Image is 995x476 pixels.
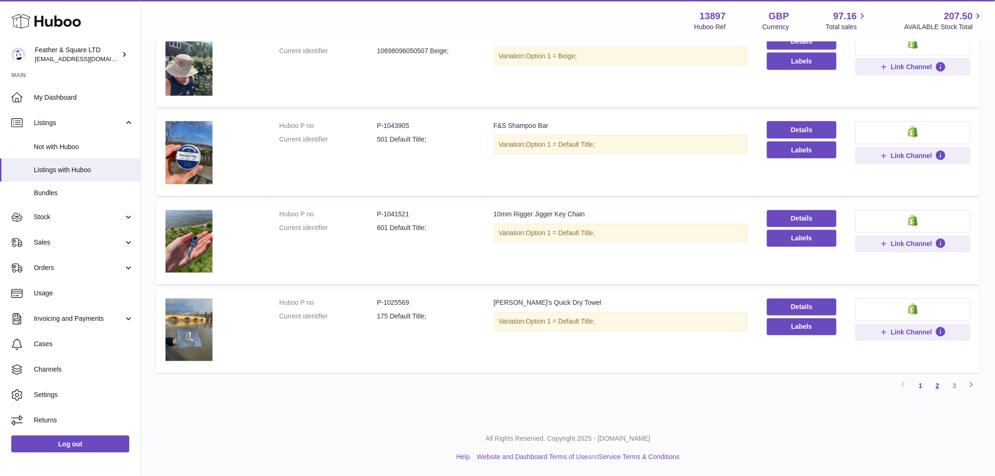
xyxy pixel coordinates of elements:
[767,33,837,50] a: Details
[34,238,124,247] span: Sales
[279,210,377,219] dt: Huboo P no
[166,33,213,95] img: F&S Boonie Hat
[149,435,987,444] p: All Rights Reserved. Copyright 2025 - [DOMAIN_NAME]
[891,151,932,160] span: Link Channel
[166,210,213,273] img: 10mm Rigger Jigger Key Chain
[767,230,837,247] button: Labels
[34,340,134,349] span: Cases
[11,48,25,62] img: internalAdmin-13897@internal.huboo.com
[494,224,748,243] div: Variation:
[946,378,963,395] a: 3
[908,215,918,226] img: shopify-small.png
[908,126,918,137] img: shopify-small.png
[526,318,595,325] span: Option 1 = Default Title;
[855,147,971,164] button: Link Channel
[763,23,790,32] div: Currency
[35,46,119,63] div: Feather & Square LTD
[904,10,984,32] a: 207.50 AVAILABLE Stock Total
[526,141,595,148] span: Option 1 = Default Title;
[855,324,971,341] button: Link Channel
[912,378,929,395] a: 1
[279,299,377,308] dt: Huboo P no
[34,314,124,323] span: Invoicing and Payments
[34,143,134,151] span: Not with Huboo
[494,299,748,308] div: [PERSON_NAME]'s Quick Dry Towel
[855,58,971,75] button: Link Channel
[944,10,973,23] span: 207.50
[700,10,726,23] strong: 13897
[377,121,475,130] dd: P-1043905
[494,47,748,66] div: Variation:
[826,10,868,32] a: 97.16 Total sales
[166,121,213,184] img: F&S Shampoo Bar
[377,299,475,308] dd: P-1025569
[494,312,748,332] div: Variation:
[377,312,475,321] dd: 175 Default Title;
[891,240,932,248] span: Link Channel
[855,236,971,253] button: Link Channel
[833,10,857,23] span: 97.16
[166,299,213,361] img: Rower's Quick Dry Towel
[474,453,679,462] li: and
[377,135,475,144] dd: 501 Default Title;
[279,135,377,144] dt: Current identifier
[494,210,748,219] div: 10mm Rigger Jigger Key Chain
[457,453,470,461] a: Help
[279,121,377,130] dt: Huboo P no
[769,10,789,23] strong: GBP
[826,23,868,32] span: Total sales
[279,312,377,321] dt: Current identifier
[767,210,837,227] a: Details
[767,121,837,138] a: Details
[908,38,918,49] img: shopify-small.png
[34,93,134,102] span: My Dashboard
[34,189,134,198] span: Bundles
[891,328,932,337] span: Link Channel
[279,224,377,233] dt: Current identifier
[767,318,837,335] button: Labels
[34,289,134,298] span: Usage
[767,142,837,159] button: Labels
[767,53,837,70] button: Labels
[767,299,837,316] a: Details
[34,119,124,127] span: Listings
[891,63,932,71] span: Link Channel
[494,135,748,154] div: Variation:
[494,121,748,130] div: F&S Shampoo Bar
[377,224,475,233] dd: 601 Default Title;
[929,378,946,395] a: 2
[34,365,134,374] span: Channels
[599,453,680,461] a: Service Terms & Conditions
[908,303,918,315] img: shopify-small.png
[34,263,124,272] span: Orders
[695,23,726,32] div: Huboo Ref
[34,416,134,425] span: Returns
[279,47,377,56] dt: Current identifier
[377,210,475,219] dd: P-1041521
[904,23,984,32] span: AVAILABLE Stock Total
[526,230,595,237] span: Option 1 = Default Title;
[377,47,475,56] dd: 10698096050507 Beige;
[526,52,577,60] span: Option 1 = Beige;
[34,166,134,175] span: Listings with Huboo
[11,436,129,452] a: Log out
[34,390,134,399] span: Settings
[34,213,124,222] span: Stock
[477,453,588,461] a: Website and Dashboard Terms of Use
[35,55,138,63] span: [EMAIL_ADDRESS][DOMAIN_NAME]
